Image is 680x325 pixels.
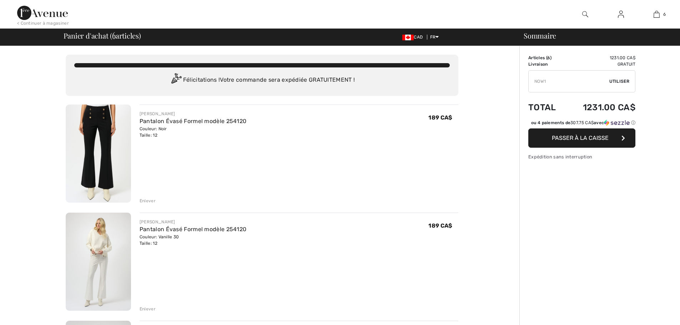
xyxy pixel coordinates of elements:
[529,71,609,92] input: Code promo
[582,10,588,19] img: recherche
[570,120,594,125] span: 307.75 CA$
[140,306,156,312] div: Enlever
[547,55,550,60] span: 6
[528,95,565,120] td: Total
[528,61,565,67] td: Livraison
[112,30,116,40] span: 6
[402,35,414,40] img: Canadian Dollar
[609,78,629,85] span: Utiliser
[565,61,635,67] td: Gratuit
[140,118,247,125] a: Pantalon Évasé Formel modèle 254120
[618,10,624,19] img: Mes infos
[528,120,635,128] div: ou 4 paiements de307.75 CA$avecSezzle Cliquez pour en savoir plus sur Sezzle
[428,114,452,121] span: 189 CA$
[140,111,247,117] div: [PERSON_NAME]
[565,55,635,61] td: 1231.00 CA$
[17,6,68,20] img: 1ère Avenue
[66,213,131,311] img: Pantalon Évasé Formel modèle 254120
[552,134,609,141] span: Passer à la caisse
[663,11,666,17] span: 6
[140,219,247,225] div: [PERSON_NAME]
[565,95,635,120] td: 1231.00 CA$
[66,105,131,203] img: Pantalon Évasé Formel modèle 254120
[604,120,630,126] img: Sezzle
[528,55,565,61] td: Articles ( )
[140,234,247,247] div: Couleur: Vanille 30 Taille: 12
[528,128,635,148] button: Passer à la caisse
[528,153,635,160] div: Expédition sans interruption
[140,226,247,233] a: Pantalon Évasé Formel modèle 254120
[428,222,452,229] span: 189 CA$
[74,73,450,87] div: Félicitations ! Votre commande sera expédiée GRATUITEMENT !
[17,20,69,26] div: < Continuer à magasiner
[515,32,676,39] div: Sommaire
[531,120,635,126] div: ou 4 paiements de avec
[430,35,439,40] span: FR
[64,32,141,39] span: Panier d'achat ( articles)
[140,198,156,204] div: Enlever
[612,10,630,19] a: Se connecter
[639,10,674,19] a: 6
[140,126,247,138] div: Couleur: Noir Taille: 12
[402,35,425,40] span: CAD
[169,73,183,87] img: Congratulation2.svg
[635,304,673,321] iframe: Ouvre un widget dans lequel vous pouvez chatter avec l’un de nos agents
[654,10,660,19] img: Mon panier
